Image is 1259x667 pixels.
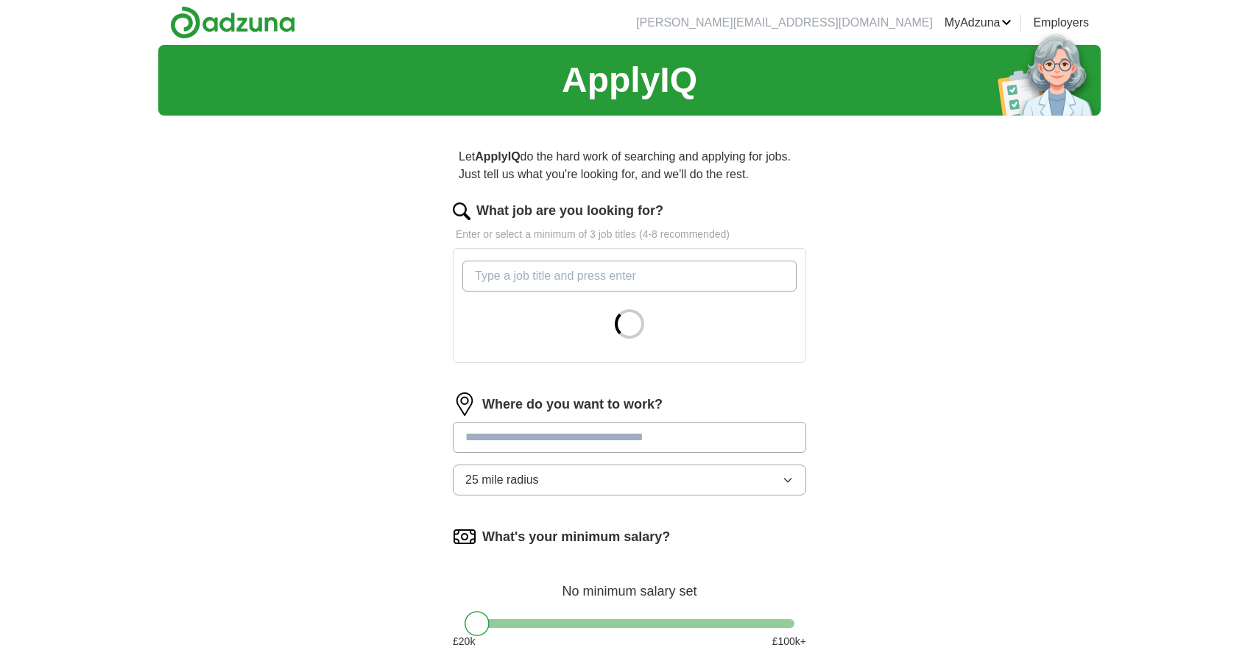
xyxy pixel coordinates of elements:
label: What job are you looking for? [476,201,663,221]
label: Where do you want to work? [482,395,663,414]
img: Adzuna logo [170,6,295,39]
a: MyAdzuna [945,14,1012,32]
img: salary.png [453,525,476,548]
span: £ 20 k [453,634,475,649]
a: Employers [1033,14,1089,32]
button: 25 mile radius [453,465,806,495]
img: search.png [453,202,470,220]
img: location.png [453,392,476,416]
p: Let do the hard work of searching and applying for jobs. Just tell us what you're looking for, an... [453,142,806,189]
input: Type a job title and press enter [462,261,797,292]
span: £ 100 k+ [772,634,806,649]
p: Enter or select a minimum of 3 job titles (4-8 recommended) [453,227,806,242]
li: [PERSON_NAME][EMAIL_ADDRESS][DOMAIN_NAME] [636,14,933,32]
div: No minimum salary set [453,566,806,601]
strong: ApplyIQ [475,150,520,163]
h1: ApplyIQ [562,54,697,107]
span: 25 mile radius [465,471,539,489]
label: What's your minimum salary? [482,527,670,547]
